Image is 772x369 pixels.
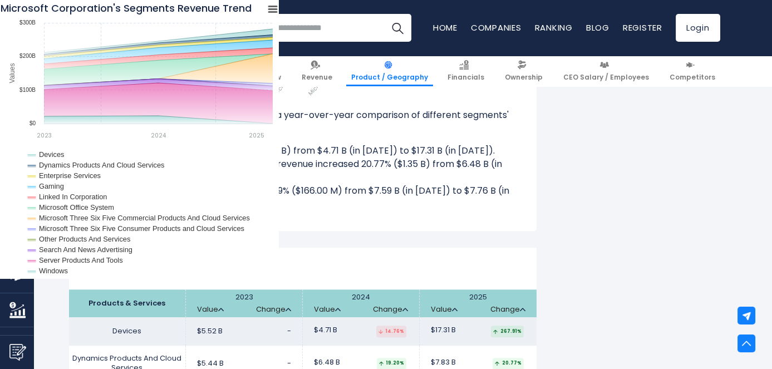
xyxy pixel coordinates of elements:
text: 2023 [37,131,52,140]
text: Microsoft Office System [39,203,114,211]
text: Microsoft Three Six Five Commercial Products And Cloud Services [39,214,250,222]
text: $200B [19,53,36,59]
text: 2025 [249,131,264,140]
text: Windows [39,267,68,275]
text: 2024 [151,131,166,140]
text: Linked In Corporation [39,193,107,201]
text: Search And News Advertising [39,245,132,254]
tspan: Microsoft Corporation's Segments Revenue Trend [1,1,252,15]
text: Microsoft Three Six Five Consumer Products and Cloud Services [39,224,244,233]
text: Enterprise Services [39,171,101,180]
text: Dynamics Products And Cloud Services [39,161,164,169]
text: Other Products And Services [39,235,130,243]
text: $100B [19,87,36,93]
text: Devices [39,150,65,159]
text: $0 [29,120,36,126]
text: Gaming [39,182,64,190]
text: Server Products And Tools [39,256,123,264]
text: Values [8,63,16,83]
text: $300B [19,19,36,26]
